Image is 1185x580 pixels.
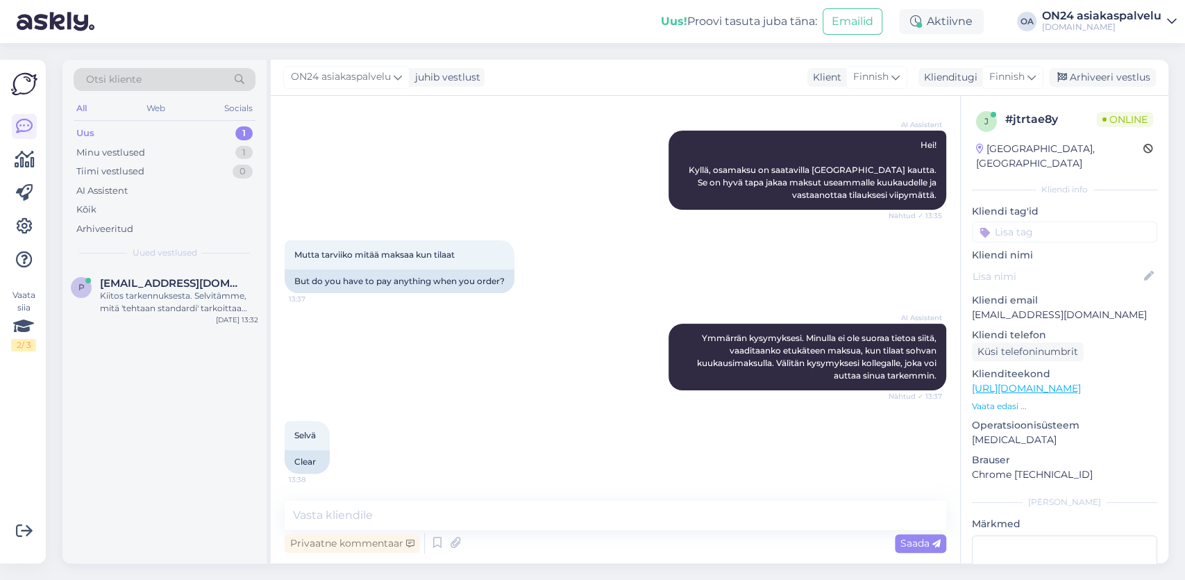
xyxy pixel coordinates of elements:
p: Vaata edasi ... [972,400,1157,413]
div: Kliendi info [972,183,1157,196]
p: Brauser [972,453,1157,467]
img: Askly Logo [11,71,37,97]
span: 13:38 [289,474,341,485]
div: [GEOGRAPHIC_DATA], [GEOGRAPHIC_DATA] [976,142,1143,171]
div: All [74,99,90,117]
div: Arhiveeritud [76,222,133,236]
p: [EMAIL_ADDRESS][DOMAIN_NAME] [972,308,1157,322]
div: Kõik [76,203,96,217]
div: juhib vestlust [410,70,480,85]
p: Chrome [TECHNICAL_ID] [972,467,1157,482]
span: Finnish [989,69,1025,85]
div: # jtrtae8y [1005,111,1097,128]
button: Emailid [823,8,882,35]
input: Lisa nimi [973,269,1141,284]
div: Klient [807,70,841,85]
p: Operatsioonisüsteem [972,418,1157,433]
p: [MEDICAL_DATA] [972,433,1157,447]
span: Saada [900,537,941,549]
div: Clear [285,450,330,474]
span: Otsi kliente [86,72,142,87]
a: [URL][DOMAIN_NAME] [972,382,1081,395]
div: [PERSON_NAME] [972,496,1157,508]
div: Kiitos tarkennuksesta. Selvitämme, mitä 'tehtaan standardi' tarkoittaa Nobel-lipaston osalta ja m... [100,290,258,315]
div: Küsi telefoninumbrit [972,342,1084,361]
div: Arhiveeri vestlus [1049,68,1156,87]
span: pipsalai1@gmail.com [100,277,244,290]
span: AI Assistent [890,313,942,323]
p: Kliendi tag'id [972,204,1157,219]
span: Uued vestlused [133,247,197,259]
span: Nähtud ✓ 13:35 [889,210,942,221]
span: Mutta tarviiko mitää maksaa kun tilaat [294,249,455,260]
p: Kliendi email [972,293,1157,308]
div: But do you have to pay anything when you order? [285,270,514,293]
div: Minu vestlused [76,146,145,160]
div: Web [144,99,168,117]
div: ON24 asiakaspalvelu [1042,10,1161,22]
div: Privaatne kommentaar [285,534,420,553]
div: 0 [233,165,253,179]
div: Tiimi vestlused [76,165,144,179]
div: Aktiivne [899,9,984,34]
span: Ymmärrän kysymyksesi. Minulla ei ole suoraa tietoa siitä, vaaditaanko etukäteen maksua, kun tilaa... [697,333,939,381]
span: Hei! Kyllä, osamaksu on saatavilla [GEOGRAPHIC_DATA] kautta. Se on hyvä tapa jakaa maksut useamma... [689,140,939,200]
div: Socials [221,99,255,117]
div: Uus [76,126,94,140]
span: j [984,116,989,126]
div: [DATE] 13:32 [216,315,258,325]
div: [DOMAIN_NAME] [1042,22,1161,33]
p: Märkmed [972,517,1157,531]
span: Online [1097,112,1153,127]
a: ON24 asiakaspalvelu[DOMAIN_NAME] [1042,10,1177,33]
div: 1 [235,126,253,140]
p: Kliendi nimi [972,248,1157,263]
span: ON24 asiakaspalvelu [291,69,391,85]
span: AI Assistent [890,119,942,130]
input: Lisa tag [972,222,1157,242]
div: Vaata siia [11,289,36,351]
div: 2 / 3 [11,339,36,351]
span: Selvä [294,430,316,440]
span: Finnish [853,69,889,85]
div: Klienditugi [918,70,977,85]
span: 13:37 [289,294,341,304]
div: AI Assistent [76,184,128,198]
div: OA [1017,12,1036,31]
div: 1 [235,146,253,160]
span: Nähtud ✓ 13:37 [889,391,942,401]
div: Proovi tasuta juba täna: [661,13,817,30]
b: Uus! [661,15,687,28]
span: p [78,282,85,292]
p: Kliendi telefon [972,328,1157,342]
p: Klienditeekond [972,367,1157,381]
